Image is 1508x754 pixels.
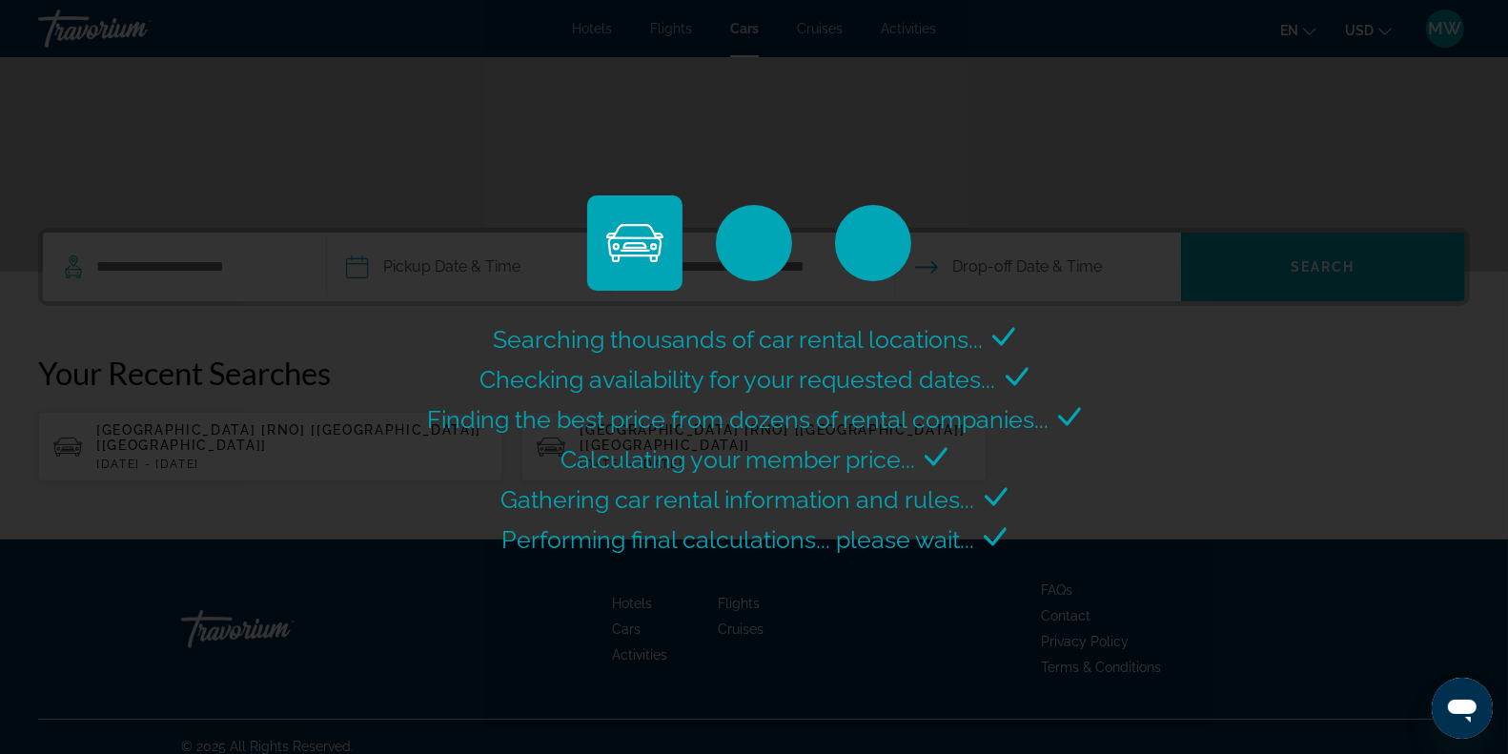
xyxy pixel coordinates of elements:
[427,405,1049,434] span: Finding the best price from dozens of rental companies...
[1432,678,1493,739] iframe: Az üzenetküldési ablak megnyitására szolgáló gomb
[560,445,915,474] span: Calculating your member price...
[480,365,996,394] span: Checking availability for your requested dates...
[493,325,983,354] span: Searching thousands of car rental locations...
[501,525,974,554] span: Performing final calculations... please wait...
[501,485,975,514] span: Gathering car rental information and rules...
